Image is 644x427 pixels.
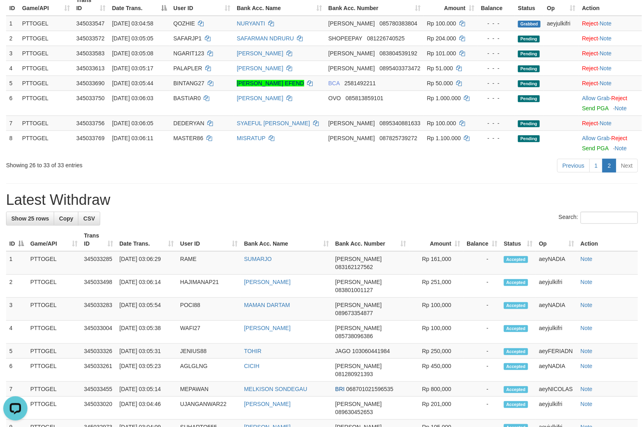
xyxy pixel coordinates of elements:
td: [DATE] 03:05:31 [116,344,177,359]
button: Open LiveChat chat widget [3,3,27,27]
a: TOHIR [244,348,261,354]
a: MELKISON SONDEGAU [244,386,307,392]
td: - [463,275,501,298]
td: 5 [6,344,27,359]
a: CICIH [244,363,259,369]
span: Copy 081280921393 to clipboard [335,371,373,377]
div: - - - [481,19,511,27]
th: ID: activate to sort column descending [6,228,27,251]
span: 345033690 [76,80,105,86]
span: [PERSON_NAME] [335,279,382,285]
span: Pending [518,50,540,57]
span: Rp 100.000 [427,120,456,126]
a: Reject [582,65,598,72]
td: 3 [6,46,19,61]
td: PTTOGEL [27,321,81,344]
th: Trans ID: activate to sort column ascending [81,228,116,251]
span: [PERSON_NAME] [328,20,375,27]
div: Showing 26 to 33 of 33 entries [6,158,262,169]
a: MAMAN DARTAM [244,302,290,308]
td: 6 [6,90,19,116]
div: - - - [481,64,511,72]
span: [PERSON_NAME] [335,302,382,308]
span: · [582,135,611,141]
td: PTTOGEL [27,275,81,298]
a: Reject [582,50,598,57]
span: [PERSON_NAME] [328,120,375,126]
td: PTTOGEL [19,90,73,116]
span: Copy 0895340881633 to clipboard [380,120,421,126]
a: Note [615,145,627,151]
td: aeyNADIA [536,251,577,275]
span: Accepted [504,325,528,332]
span: [DATE] 03:05:08 [112,50,153,57]
span: Pending [518,135,540,142]
a: Note [615,105,627,111]
span: NGARIT123 [173,50,204,57]
td: PTTOGEL [27,344,81,359]
span: Pending [518,65,540,72]
td: aeyjulkifri [536,321,577,344]
span: OVO [328,95,341,101]
td: RAME [177,251,241,275]
a: Reject [582,80,598,86]
span: Rp 51.000 [427,65,453,72]
td: 1 [6,16,19,31]
th: Balance: activate to sort column ascending [463,228,501,251]
div: - - - [481,49,511,57]
td: · [579,61,642,76]
td: POCI88 [177,298,241,321]
td: JENIUS88 [177,344,241,359]
a: Note [600,35,612,42]
th: Op: activate to sort column ascending [536,228,577,251]
a: Reject [611,95,627,101]
span: Copy [59,215,73,222]
span: [PERSON_NAME] [328,65,375,72]
td: 7 [6,116,19,130]
td: 345033283 [81,298,116,321]
td: [DATE] 03:05:54 [116,298,177,321]
a: Reject [611,135,627,141]
a: [PERSON_NAME] [237,65,283,72]
div: - - - [481,119,511,127]
th: Action [577,228,638,251]
span: [DATE] 03:05:44 [112,80,153,86]
span: Pending [518,120,540,127]
div: - - - [481,134,511,142]
span: Accepted [504,302,528,309]
span: SAFARJP1 [173,35,202,42]
a: Send PGA [582,145,608,151]
td: Rp 100,000 [410,298,463,321]
td: PTTOGEL [19,31,73,46]
a: NURYANTI [237,20,265,27]
span: Copy 0895403373472 to clipboard [380,65,421,72]
span: Accepted [504,348,528,355]
span: Copy 083801001127 to clipboard [335,287,373,293]
span: QOZHIE [173,20,195,27]
a: Next [616,159,638,172]
span: Copy 083804539192 to clipboard [380,50,417,57]
a: [PERSON_NAME] [237,50,283,57]
span: Copy 087825739272 to clipboard [380,135,417,141]
span: Grabbed [518,21,541,27]
a: Note [600,80,612,86]
a: Reject [582,35,598,42]
td: Rp 251,000 [410,275,463,298]
span: [PERSON_NAME] [335,363,382,369]
a: Reject [582,120,598,126]
span: Copy 089673354877 to clipboard [335,310,373,316]
a: Note [581,386,593,392]
span: Pending [518,95,540,102]
span: DEDERYAN [173,120,204,126]
span: BRI [335,386,345,392]
span: CSV [83,215,95,222]
td: aeyjulkifri [544,16,579,31]
th: Date Trans.: activate to sort column ascending [116,228,177,251]
div: - - - [481,79,511,87]
a: Note [600,20,612,27]
span: Rp 1.000.000 [427,95,461,101]
td: · [579,116,642,130]
a: 2 [602,159,616,172]
a: SYAEFUL [PERSON_NAME] [237,120,310,126]
span: [PERSON_NAME] [328,135,375,141]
